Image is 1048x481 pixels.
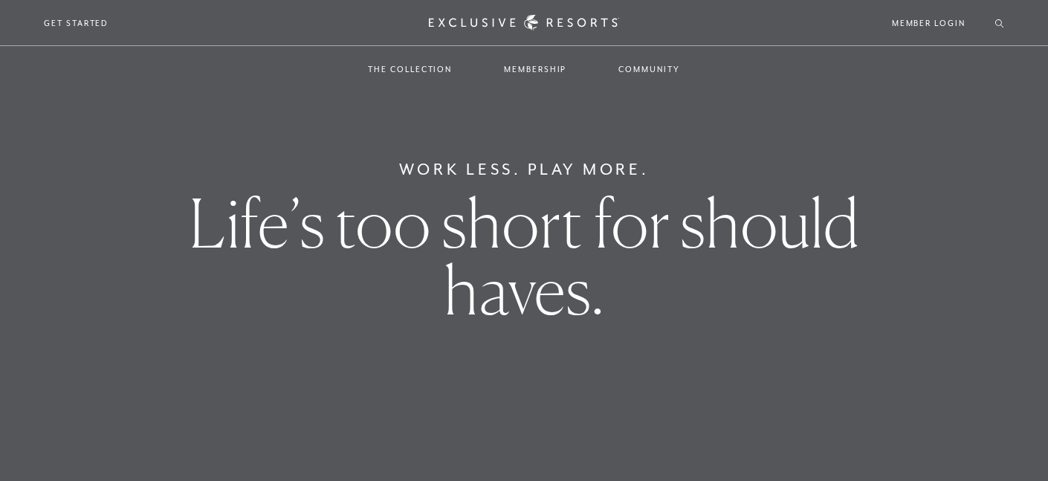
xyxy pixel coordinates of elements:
[399,158,650,181] h6: Work Less. Play More.
[892,16,965,30] a: Member Login
[604,48,694,91] a: Community
[44,16,109,30] a: Get Started
[489,48,581,91] a: Membership
[184,190,865,323] h1: Life’s too short for should haves.
[353,48,467,91] a: The Collection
